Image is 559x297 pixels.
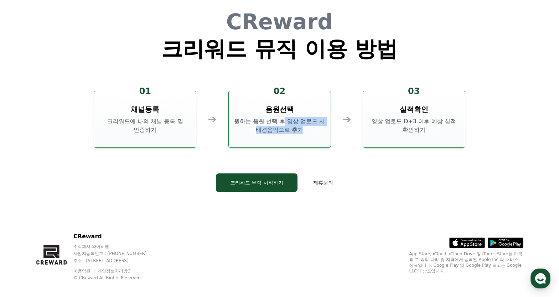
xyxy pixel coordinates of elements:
button: 크리워드 뮤직 시작하기 [216,173,297,192]
h1: CReward [161,11,398,32]
a: 홈 [2,226,47,244]
div: 03 [402,85,425,97]
span: 설정 [110,236,119,242]
p: 원하는 음원 선택 후 영상 업로드 시 배경음악으로 추가 [232,117,328,134]
p: 크리워드에 나의 채널 등록 및 인증하기 [97,117,193,134]
div: 01 [134,85,157,97]
div: 02 [268,85,291,97]
a: 개인정보처리방침 [98,269,132,273]
h3: 음원선택 [265,104,294,114]
h1: 크리워드 뮤직 이용 방법 [161,38,398,59]
p: 주소 : [STREET_ADDRESS] [73,258,160,264]
p: CReward [73,232,160,241]
a: 대화 [47,226,92,244]
p: 주식회사 와이피랩 [73,244,160,249]
h3: 실적확인 [400,104,428,114]
button: 제휴문의 [303,173,343,192]
p: 영상 업로드 D+3 이후 예상 실적 확인하기 [366,117,462,134]
a: 설정 [92,226,137,244]
p: App Store, iCloud, iCloud Drive 및 iTunes Store는 미국과 그 밖의 나라 및 지역에서 등록된 Apple Inc.의 서비스 상표입니다. Goo... [409,251,523,274]
div: ➔ [208,113,217,126]
div: ➔ [342,113,351,126]
span: 홈 [22,236,27,242]
p: © CReward All Rights Reserved. [73,275,160,281]
a: 이용약관 [73,269,96,273]
p: 사업자등록번호 : [PHONE_NUMBER] [73,251,160,256]
span: 대화 [65,237,74,243]
h3: 채널등록 [131,104,159,114]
